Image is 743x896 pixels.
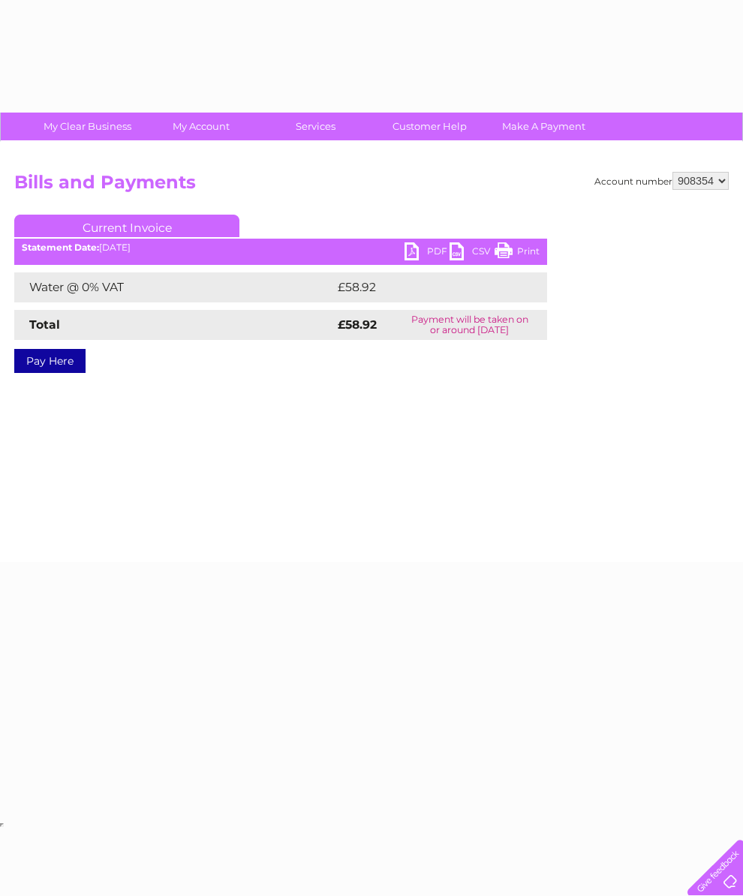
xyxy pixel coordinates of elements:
a: Current Invoice [14,215,239,237]
a: My Account [140,113,263,140]
a: My Clear Business [26,113,149,140]
div: [DATE] [14,242,547,253]
a: Pay Here [14,349,86,373]
b: Statement Date: [22,242,99,253]
strong: Total [29,317,60,332]
div: Account number [594,172,729,190]
td: £58.92 [334,272,517,302]
h2: Bills and Payments [14,172,729,200]
a: CSV [450,242,495,264]
a: Make A Payment [482,113,606,140]
a: PDF [405,242,450,264]
a: Print [495,242,540,264]
a: Services [254,113,378,140]
strong: £58.92 [338,317,377,332]
a: Customer Help [368,113,492,140]
td: Water @ 0% VAT [14,272,334,302]
td: Payment will be taken on or around [DATE] [392,310,547,340]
